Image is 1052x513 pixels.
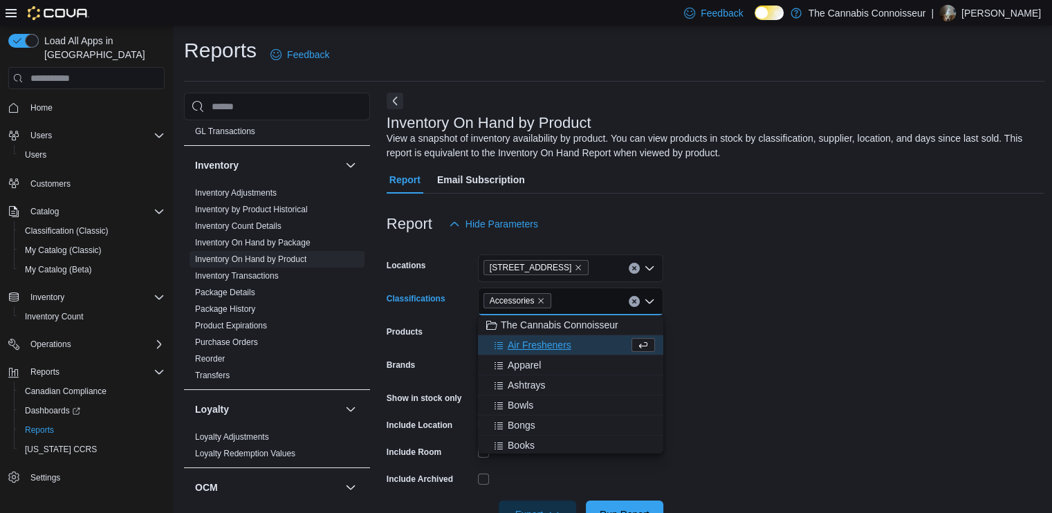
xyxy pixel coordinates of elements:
p: | [931,5,934,21]
span: Package History [195,304,255,315]
div: View a snapshot of inventory availability by product. You can view products in stock by classific... [387,131,1038,160]
img: Cova [28,6,89,20]
span: Accessories [483,293,552,308]
span: Inventory Count Details [195,221,282,232]
label: Include Room [387,447,441,458]
button: Bowls [478,395,663,416]
span: Air Fresheners [508,338,571,352]
button: My Catalog (Beta) [14,260,170,279]
a: Inventory Count [19,308,89,325]
a: Settings [25,469,66,486]
button: The Cannabis Connoisseur [478,315,663,335]
span: Report [389,166,421,194]
span: Catalog [25,203,165,220]
span: Inventory On Hand by Package [195,237,311,248]
button: Catalog [25,203,64,220]
span: Reports [25,425,54,436]
span: Operations [25,336,165,353]
button: Inventory [342,157,359,174]
span: Accessories [490,294,535,308]
span: Books [508,438,535,452]
a: Canadian Compliance [19,383,112,400]
span: Loyalty Redemption Values [195,448,295,459]
a: Inventory On Hand by Product [195,254,306,264]
button: Open list of options [644,263,655,274]
span: [US_STATE] CCRS [25,444,97,455]
label: Show in stock only [387,393,462,404]
button: Next [387,93,403,109]
a: Inventory Count Details [195,221,282,231]
button: My Catalog (Classic) [14,241,170,260]
a: Loyalty Adjustments [195,432,269,442]
p: [PERSON_NAME] [961,5,1041,21]
span: My Catalog (Beta) [19,261,165,278]
span: Users [30,130,52,141]
a: GL Transactions [195,127,255,136]
button: Users [25,127,57,144]
div: Loyalty [184,429,370,467]
input: Dark Mode [755,6,784,20]
span: Home [30,102,53,113]
button: Ashtrays [478,375,663,395]
button: Operations [3,335,170,354]
h3: Inventory [195,158,239,172]
a: Inventory Adjustments [195,188,277,198]
button: Inventory [3,288,170,307]
button: Canadian Compliance [14,382,170,401]
label: Locations [387,260,426,271]
button: Remove 99 King St. from selection in this group [574,263,582,272]
span: Settings [30,472,60,483]
span: Customers [25,174,165,192]
a: [US_STATE] CCRS [19,441,102,458]
a: Package Details [195,288,255,297]
span: Reorder [195,353,225,364]
p: The Cannabis Connoisseur [809,5,926,21]
span: Package Details [195,287,255,298]
button: Close list of options [644,296,655,307]
a: Customers [25,176,76,192]
span: Washington CCRS [19,441,165,458]
a: Dashboards [19,402,86,419]
button: Inventory Count [14,307,170,326]
h1: Reports [184,37,257,64]
label: Include Archived [387,474,453,485]
div: Finance [184,106,370,145]
span: Inventory Count [19,308,165,325]
label: Include Location [387,420,452,431]
button: Hide Parameters [443,210,544,238]
a: My Catalog (Beta) [19,261,98,278]
button: Reports [3,362,170,382]
span: Inventory [25,289,165,306]
a: My Catalog (Classic) [19,242,107,259]
span: Inventory Transactions [195,270,279,281]
span: Operations [30,339,71,350]
span: Feedback [701,6,743,20]
span: GL Transactions [195,126,255,137]
a: Purchase Orders [195,337,258,347]
span: Reports [30,366,59,377]
span: Catalog [30,206,59,217]
button: Air Fresheners [478,335,663,355]
div: Inventory [184,185,370,389]
button: Apparel [478,355,663,375]
span: Transfers [195,370,230,381]
a: Inventory On Hand by Package [195,238,311,248]
button: Users [3,126,170,145]
span: Email Subscription [437,166,525,194]
button: Settings [3,467,170,487]
span: Canadian Compliance [25,386,107,397]
h3: Report [387,216,432,232]
button: [US_STATE] CCRS [14,440,170,459]
a: Feedback [265,41,335,68]
span: Users [25,127,165,144]
span: Customers [30,178,71,189]
span: Inventory by Product Historical [195,204,308,215]
h3: Loyalty [195,402,229,416]
span: Inventory Adjustments [195,187,277,198]
span: Inventory Count [25,311,84,322]
span: Product Expirations [195,320,267,331]
h3: OCM [195,481,218,494]
span: Home [25,99,165,116]
span: [STREET_ADDRESS] [490,261,572,274]
span: Hide Parameters [465,217,538,231]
